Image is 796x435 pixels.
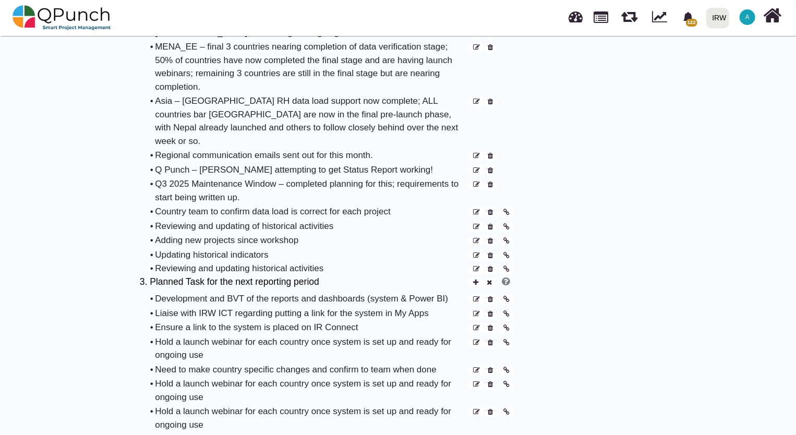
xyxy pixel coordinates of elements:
[150,378,468,404] div: •
[155,364,468,377] div: Need to make country specific changes and confirm to team when done
[621,5,637,22] span: Releases
[155,293,468,306] div: Development and BVT of the reports and dashboards (system & Power BI)
[594,7,609,23] span: Projects
[150,364,468,377] div: •
[155,336,468,362] div: Hold a launch webinar for each country once system is set up and ready for ongoing use
[647,1,677,35] div: Dynamic Report
[155,149,468,162] div: Regional communication emails sent out for this month.
[150,336,468,362] div: •
[713,9,727,27] div: IRW
[702,1,733,35] a: IRW
[740,9,755,25] span: Assem.kassim@irworldwide.org
[745,14,750,20] span: A
[150,262,468,276] div: •
[150,248,468,262] div: •
[155,177,468,204] div: Q3 2025 Maintenance Window – completed planning for this; requirements to start being written up.
[155,248,468,262] div: Updating historical indicators
[150,177,468,204] div: •
[677,1,702,33] a: bell fill122
[155,220,468,233] div: Reviewing and updating of historical activities
[155,378,468,404] div: Hold a launch webinar for each country once system is set up and ready for ongoing use
[569,6,583,22] span: Dashboard
[150,321,468,335] div: •
[155,205,468,219] div: Country team to confirm data load is correct for each project
[150,149,468,162] div: •
[683,12,694,23] svg: bell fill
[150,307,468,321] div: •
[686,19,697,27] span: 122
[150,205,468,219] div: •
[150,234,468,247] div: •
[764,6,782,26] i: Home
[733,1,762,34] a: A
[499,277,510,287] a: Help
[150,220,468,233] div: •
[13,2,111,33] img: qpunch-sp.fa6292f.png
[155,307,468,321] div: Liaise with IRW ICT regarding putting a link for the system in My Apps
[155,94,468,148] div: Asia – [GEOGRAPHIC_DATA] RH data load support now complete; ALL countries bar [GEOGRAPHIC_DATA] a...
[150,405,468,432] div: •
[155,234,468,247] div: Adding new projects since workshop
[155,405,468,432] div: Hold a launch webinar for each country once system is set up and ready for ongoing use
[150,293,468,306] div: •
[140,277,468,288] h5: 3. Planned Task for the next reporting period
[155,163,468,177] div: Q Punch – [PERSON_NAME] attempting to get Status Report working!
[150,40,468,93] div: •
[155,40,468,93] div: MENA_EE – final 3 countries nearing completion of data verification stage; 50% of countries have ...
[155,262,468,276] div: Reviewing and updating historical activities
[679,8,697,27] div: Notification
[150,163,468,177] div: •
[150,94,468,148] div: •
[155,321,468,335] div: Ensure a link to the system is placed on IR Connect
